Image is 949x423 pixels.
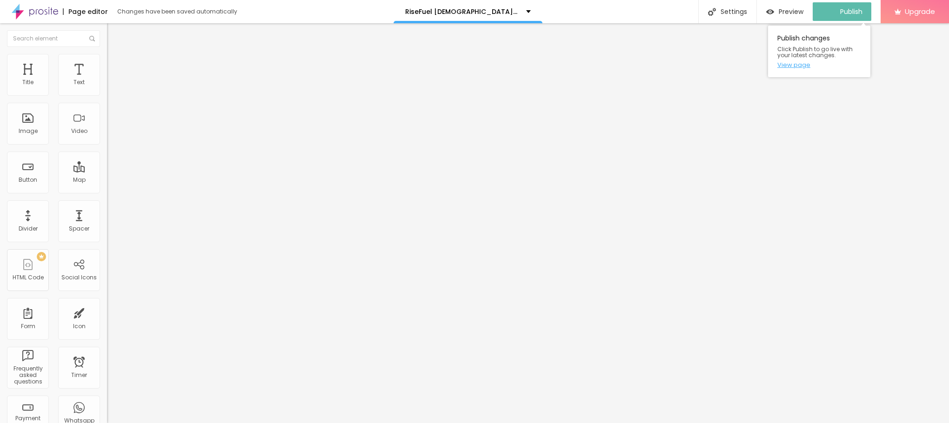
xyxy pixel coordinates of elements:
p: RiseFuel [DEMOGRAPHIC_DATA][MEDICAL_DATA] [405,8,519,15]
img: view-1.svg [766,8,774,16]
span: Upgrade [905,7,935,15]
div: Page editor [63,8,108,15]
div: Changes have been saved automatically [117,9,237,14]
div: Title [22,79,33,86]
button: Preview [757,2,813,21]
span: Click Publish to go live with your latest changes. [777,46,861,58]
input: Search element [7,30,100,47]
div: Image [19,128,38,134]
div: Frequently asked questions [9,365,46,385]
div: Spacer [69,225,89,232]
button: Publish [813,2,871,21]
img: Icone [89,36,95,41]
div: Social Icons [61,274,97,281]
span: Preview [779,8,803,15]
div: Publish changes [768,26,870,77]
div: Form [21,323,35,330]
div: Icon [73,323,86,330]
div: Video [71,128,87,134]
a: View page [777,62,861,68]
div: Map [73,177,86,183]
div: Timer [71,372,87,378]
div: Button [19,177,37,183]
div: HTML Code [13,274,44,281]
iframe: Editor [107,23,949,423]
div: Divider [19,225,38,232]
img: Icone [708,8,716,16]
span: Publish [840,8,862,15]
div: Text [74,79,85,86]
